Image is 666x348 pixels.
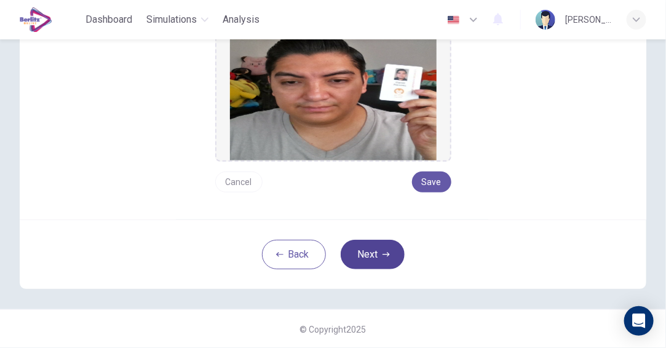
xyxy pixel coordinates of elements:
[341,240,405,269] button: Next
[300,325,367,334] span: © Copyright 2025
[565,12,612,27] div: [PERSON_NAME]
[81,9,137,31] button: Dashboard
[20,7,81,32] a: EduSynch logo
[624,306,654,336] div: Open Intercom Messenger
[147,12,197,27] span: Simulations
[412,172,451,192] button: Save
[20,7,52,32] img: EduSynch logo
[446,15,461,25] img: en
[223,12,260,27] span: Analysis
[536,10,555,30] img: Profile picture
[230,1,437,160] img: preview screemshot
[262,240,326,269] button: Back
[215,172,263,192] button: Cancel
[218,9,265,31] button: Analysis
[85,12,132,27] span: Dashboard
[142,9,213,31] button: Simulations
